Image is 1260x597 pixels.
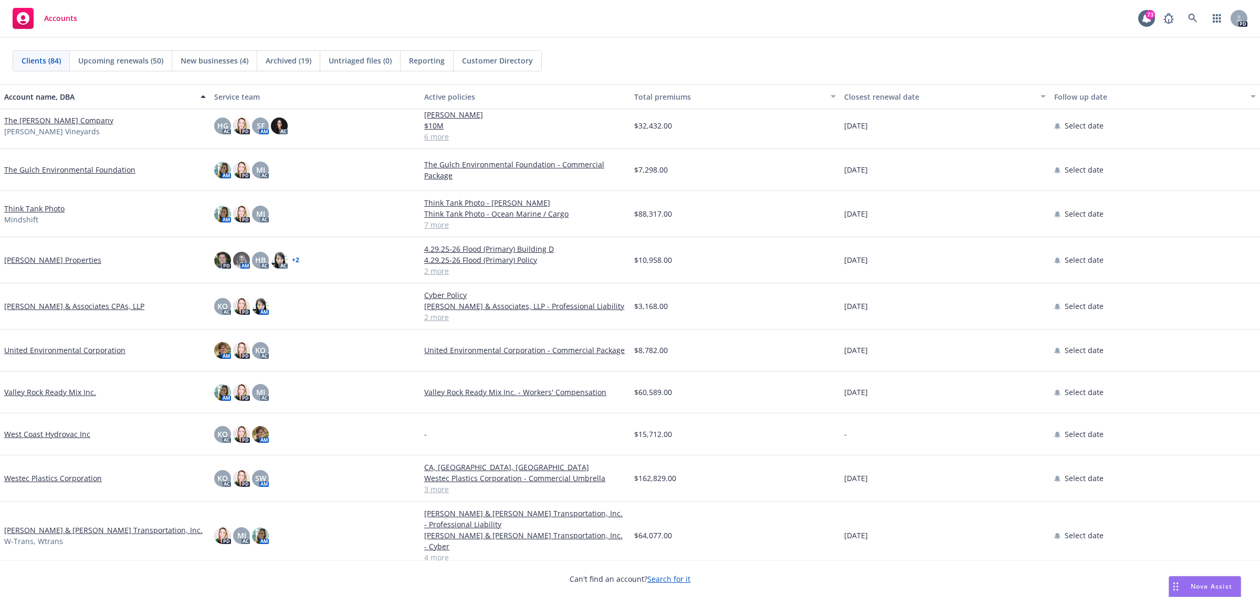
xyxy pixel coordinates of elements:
span: KO [217,301,228,312]
span: $162,829.00 [634,473,676,484]
a: [PERSON_NAME] & [PERSON_NAME] Transportation, Inc. [4,525,203,536]
span: [DATE] [844,530,868,541]
a: Think Tank Photo - [PERSON_NAME] [424,197,626,208]
img: photo [271,118,288,134]
div: Account name, DBA [4,91,194,102]
span: Select date [1065,164,1104,175]
a: Accounts [8,4,81,33]
span: MJ [256,164,265,175]
a: United Environmental Corporation - Commercial Package [424,345,626,356]
img: photo [214,342,231,359]
span: Archived (19) [266,55,311,66]
span: Reporting [409,55,445,66]
span: Select date [1065,301,1104,312]
span: MJ [256,387,265,398]
a: Search for it [647,574,690,584]
a: [PERSON_NAME] & Associates, LLP - Professional Liability [424,301,626,312]
img: photo [214,384,231,401]
span: W-Trans, Wtrans [4,536,63,547]
span: $10,958.00 [634,254,672,265]
span: Upcoming renewals (50) [78,55,163,66]
img: photo [233,162,250,178]
span: HB [255,254,266,265]
span: [DATE] [844,208,868,219]
span: MJ [256,208,265,219]
span: SF [257,120,265,131]
a: 4 more [424,552,626,563]
a: 6 more [424,131,626,142]
img: photo [252,298,269,315]
span: KO [217,429,228,440]
span: $8,782.00 [634,345,668,356]
span: $3,168.00 [634,301,668,312]
span: Untriaged files (0) [329,55,392,66]
img: photo [214,252,231,269]
button: Service team [210,84,420,109]
a: Search [1182,8,1203,29]
span: Select date [1065,254,1104,265]
a: CA, [GEOGRAPHIC_DATA], [GEOGRAPHIC_DATA] [424,462,626,473]
a: The Gulch Environmental Foundation - Commercial Package [424,159,626,181]
img: photo [233,118,250,134]
span: [DATE] [844,164,868,175]
span: HG [217,120,228,131]
span: Can't find an account? [570,573,690,584]
span: - [424,429,427,440]
span: Select date [1065,429,1104,440]
span: Select date [1065,120,1104,131]
span: Mindshift [4,214,38,225]
span: KO [217,473,228,484]
span: [DATE] [844,473,868,484]
a: Report a Bug [1158,8,1179,29]
a: [PERSON_NAME] & Associates CPAs, LLP [4,301,144,312]
a: $10M [424,120,626,131]
a: Valley Rock Ready Mix Inc. - Workers' Compensation [424,387,626,398]
a: Cyber Policy [424,290,626,301]
span: [DATE] [844,254,868,265]
a: Think Tank Photo - Ocean Marine / Cargo [424,208,626,219]
a: 2 more [424,265,626,276]
a: 4.29.25-26 Flood (Primary) Building D [424,243,626,254]
a: [PERSON_NAME] [424,109,626,120]
img: photo [252,527,269,544]
span: Nova Assist [1191,582,1232,591]
a: Westec Plastics Corporation [4,473,102,484]
img: photo [233,206,250,222]
a: [PERSON_NAME] & [PERSON_NAME] Transportation, Inc. - Cyber [424,530,626,552]
span: [DATE] [844,345,868,356]
a: West Coast Hydrovac Inc [4,429,90,440]
span: Accounts [44,14,77,23]
span: Select date [1065,473,1104,484]
div: Follow up date [1054,91,1244,102]
a: [PERSON_NAME] & [PERSON_NAME] Transportation, Inc. - Professional Liability [424,508,626,530]
button: Total premiums [630,84,840,109]
a: Think Tank Photo [4,203,65,214]
button: Active policies [420,84,630,109]
span: [DATE] [844,120,868,131]
span: Select date [1065,387,1104,398]
div: Total premiums [634,91,824,102]
span: $88,317.00 [634,208,672,219]
div: Closest renewal date [844,91,1034,102]
span: $7,298.00 [634,164,668,175]
img: photo [233,252,250,269]
button: Follow up date [1050,84,1260,109]
span: $64,077.00 [634,530,672,541]
a: 3 more [424,484,626,495]
a: Westec Plastics Corporation - Commercial Umbrella [424,473,626,484]
a: Valley Rock Ready Mix Inc. [4,387,96,398]
span: - [844,429,847,440]
img: photo [233,384,250,401]
a: The [PERSON_NAME] Company [4,115,113,126]
span: $60,589.00 [634,387,672,398]
img: photo [214,527,231,544]
div: 73 [1146,10,1155,19]
div: Drag to move [1169,577,1182,596]
span: Clients (84) [22,55,61,66]
a: The Gulch Environmental Foundation [4,164,135,175]
span: Select date [1065,345,1104,356]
